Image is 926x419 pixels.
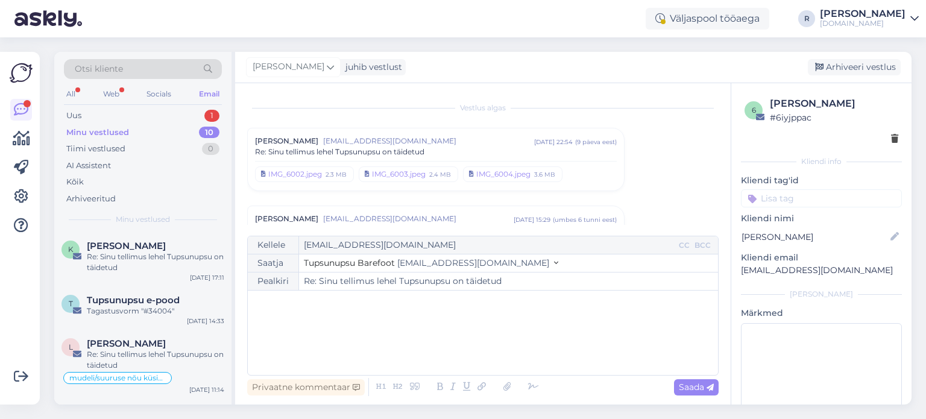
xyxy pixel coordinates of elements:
span: T [69,299,73,308]
div: CC [676,240,692,251]
div: BCC [692,240,713,251]
div: ( umbes 6 tunni eest ) [553,215,617,224]
div: Kõik [66,176,84,188]
div: ( 9 päeva eest ) [575,137,617,146]
p: [EMAIL_ADDRESS][DOMAIN_NAME] [741,264,902,277]
div: [DATE] 15:29 [514,215,550,224]
div: juhib vestlust [341,61,402,74]
div: Tiimi vestlused [66,143,125,155]
div: Email [197,86,222,102]
p: Kliendi tag'id [741,174,902,187]
div: Väljaspool tööaega [646,8,769,30]
span: Otsi kliente [75,63,123,75]
div: [DOMAIN_NAME] [820,19,906,28]
span: L [69,342,73,351]
div: IMG_6002.jpeg [268,169,322,180]
span: [EMAIL_ADDRESS][DOMAIN_NAME] [397,257,549,268]
div: 1 [204,110,219,122]
input: Lisa nimi [742,230,888,244]
button: Tupsunupsu Barefoot [EMAIL_ADDRESS][DOMAIN_NAME] [304,257,558,269]
a: [PERSON_NAME][DOMAIN_NAME] [820,9,919,28]
div: Web [101,86,122,102]
div: Arhiveeritud [66,193,116,205]
div: 10 [199,127,219,139]
div: [PERSON_NAME] [820,9,906,19]
div: All [64,86,78,102]
div: 0 [202,143,219,155]
span: Liis Ella [87,338,166,349]
div: [DATE] 17:11 [190,273,224,282]
div: IMG_6004.jpeg [476,169,531,180]
div: [PERSON_NAME] [770,96,898,111]
span: Tupsunupsu e-pood [87,295,180,306]
div: Re: Sinu tellimus lehel Tupsunupsu on täidetud [87,251,224,273]
span: Re: Sinu tellimus lehel Tupsunupsu on täidetud [255,224,424,235]
div: Kliendi info [741,156,902,167]
span: [PERSON_NAME] [255,136,318,146]
span: [PERSON_NAME] [253,60,324,74]
div: Uus [66,110,81,122]
div: Privaatne kommentaar [247,379,365,395]
input: Write subject here... [299,273,718,290]
div: Tagastusvorm "#34004" [87,306,224,317]
div: Saatja [248,254,299,272]
div: [DATE] 11:14 [189,385,224,394]
p: Märkmed [741,307,902,320]
div: Arhiveeri vestlus [808,59,901,75]
span: K [68,245,74,254]
p: Kliendi email [741,251,902,264]
p: Kliendi nimi [741,212,902,225]
div: Minu vestlused [66,127,129,139]
img: Askly Logo [10,61,33,84]
div: [DATE] 14:33 [187,317,224,326]
input: Recepient... [299,236,676,254]
div: IMG_6003.jpeg [372,169,426,180]
input: Lisa tag [741,189,902,207]
span: Tupsunupsu Barefoot [304,257,395,268]
div: R [798,10,815,27]
span: [EMAIL_ADDRESS][DOMAIN_NAME] [323,213,514,224]
div: # 6iyjppac [770,111,898,124]
span: Minu vestlused [116,214,170,225]
div: Socials [144,86,174,102]
div: Kellele [248,236,299,254]
span: Re: Sinu tellimus lehel Tupsunupsu on täidetud [255,146,424,157]
div: Re: Sinu tellimus lehel Tupsunupsu on täidetud [87,349,224,371]
div: 2.4 MB [428,169,452,180]
div: Pealkiri [248,273,299,290]
div: Vestlus algas [247,102,719,113]
div: AI Assistent [66,160,111,172]
div: 3.6 MB [533,169,556,180]
span: 6 [752,106,756,115]
div: 2.3 MB [324,169,348,180]
span: Saada [679,382,714,392]
span: mudeli/suuruse nõu küsimine [69,374,166,382]
div: [PERSON_NAME] [741,289,902,300]
span: [EMAIL_ADDRESS][DOMAIN_NAME] [323,136,534,146]
div: [DATE] 22:54 [534,137,573,146]
span: [PERSON_NAME] [255,213,318,224]
span: Kaspar Lauri [87,241,166,251]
